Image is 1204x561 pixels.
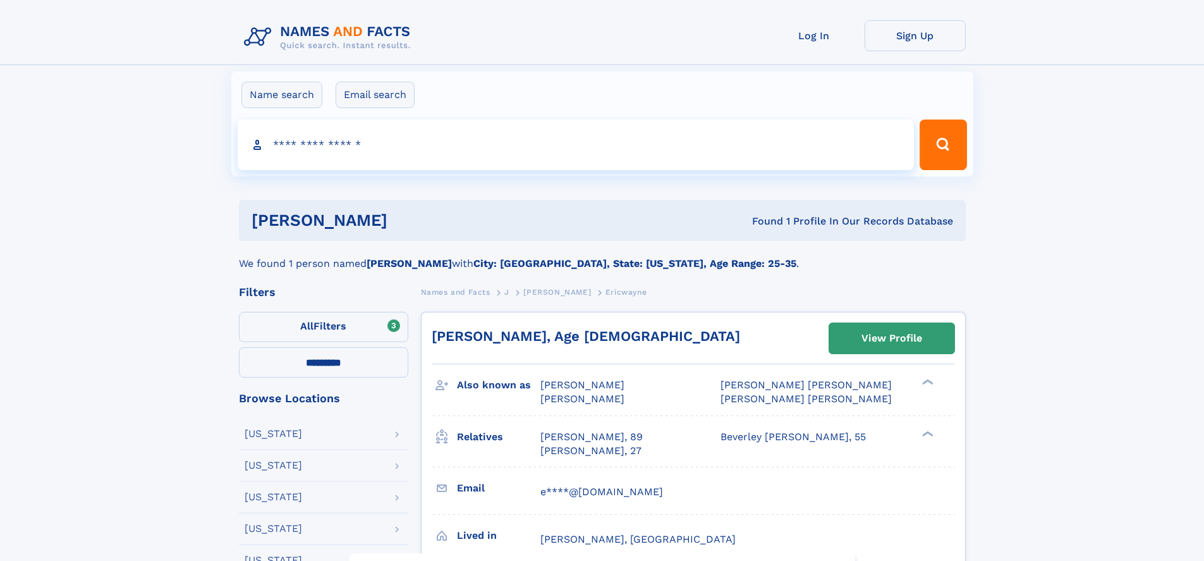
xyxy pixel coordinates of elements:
span: [PERSON_NAME] [523,288,591,297]
div: [US_STATE] [245,492,302,502]
div: View Profile [861,324,922,353]
a: [PERSON_NAME], 27 [540,444,642,458]
input: search input [238,120,915,170]
div: We found 1 person named with . [239,241,966,271]
a: [PERSON_NAME], Age [DEMOGRAPHIC_DATA] [432,328,740,344]
a: [PERSON_NAME], 89 [540,430,643,444]
div: Browse Locations [239,393,408,404]
label: Email search [336,82,415,108]
span: Ericwayne [605,288,647,297]
label: Filters [239,312,408,342]
img: Logo Names and Facts [239,20,421,54]
div: Filters [239,287,408,298]
span: [PERSON_NAME] [540,393,624,405]
span: [PERSON_NAME] [PERSON_NAME] [721,393,892,405]
h3: Lived in [457,525,540,546]
span: [PERSON_NAME] [540,379,624,391]
div: [US_STATE] [245,429,302,439]
span: [PERSON_NAME], [GEOGRAPHIC_DATA] [540,533,736,545]
b: [PERSON_NAME] [367,257,452,269]
h3: Also known as [457,374,540,396]
span: All [300,320,313,332]
div: ❯ [919,378,934,386]
a: Sign Up [865,20,966,51]
div: ❯ [919,429,934,438]
div: [US_STATE] [245,460,302,471]
button: Search Button [920,120,966,170]
h3: Relatives [457,426,540,448]
span: J [504,288,509,297]
div: [US_STATE] [245,524,302,534]
label: Name search [241,82,322,108]
div: Found 1 Profile In Our Records Database [569,214,953,228]
b: City: [GEOGRAPHIC_DATA], State: [US_STATE], Age Range: 25-35 [473,257,796,269]
a: Names and Facts [421,284,490,300]
h1: [PERSON_NAME] [252,213,570,228]
a: [PERSON_NAME] [523,284,591,300]
h3: Email [457,478,540,499]
span: [PERSON_NAME] [PERSON_NAME] [721,379,892,391]
a: J [504,284,509,300]
a: Beverley [PERSON_NAME], 55 [721,430,866,444]
a: Log In [763,20,865,51]
a: View Profile [829,323,954,354]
